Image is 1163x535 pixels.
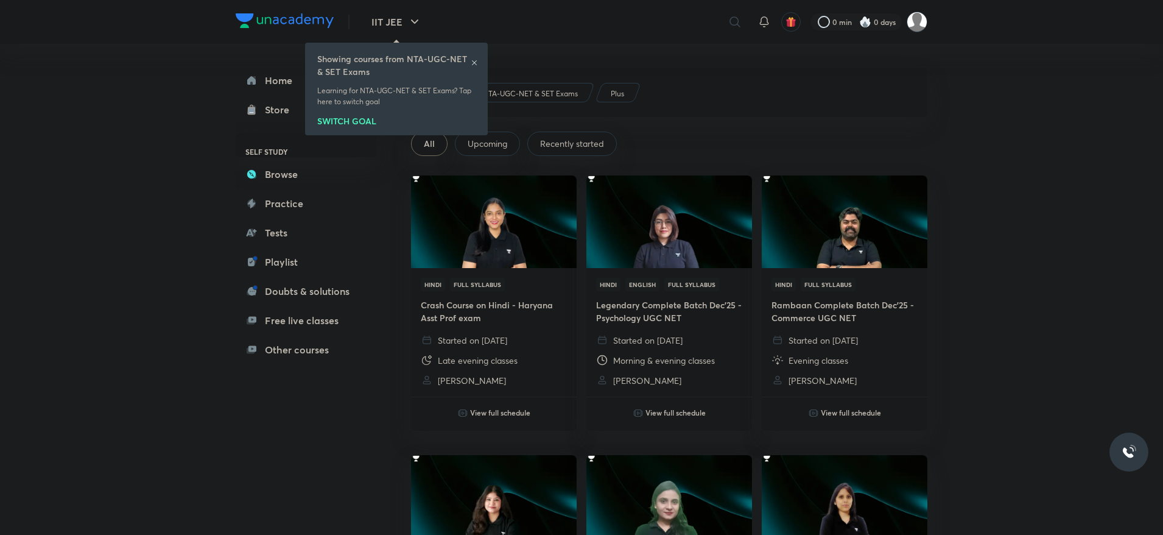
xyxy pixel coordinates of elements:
p: Started on [DATE] [789,334,858,347]
p: Plus [611,88,624,99]
p: Sakshi Singh [438,374,506,387]
a: Plus [609,88,627,99]
a: Free live classes [236,308,377,333]
h6: View full schedule [821,407,881,418]
a: ThumbnailHindiEnglishFull SyllabusLegendary Complete Batch Dec'25 - Psychology UGC NETStarted on ... [586,175,752,397]
a: Browse [236,162,377,186]
span: Full Syllabus [801,278,856,291]
span: Full Syllabus [450,278,505,291]
span: Recently started [540,138,604,150]
img: play [458,408,468,418]
p: NTA-UGC-NET & SET Exams [483,88,578,99]
span: All [424,138,435,150]
a: Tests [236,221,377,245]
h6: Showing courses from NTA-UGC-NET & SET Exams [317,52,471,78]
h4: Crash Course on Hindi - Haryana Asst Prof exam [421,299,567,324]
a: Company Logo [236,13,334,31]
img: play [633,408,643,418]
a: Practice [236,191,377,216]
p: Morning & evening classes [613,354,715,367]
p: Started on [DATE] [438,334,507,347]
span: Hindi [596,278,620,291]
img: streak [859,16,871,28]
div: SWITCH GOAL [317,112,476,126]
span: English [625,278,659,291]
a: Other courses [236,338,377,362]
a: NTA-UGC-NET & SET Exams [481,88,580,99]
a: ThumbnailHindiFull SyllabusRambaan Complete Batch Dec'25 - Commerce UGC NETStarted on [DATE]Eveni... [762,175,927,397]
p: Late evening classes [438,354,518,367]
p: Raghav Wadhwa [789,374,857,387]
span: Hindi [771,278,796,291]
h6: View full schedule [470,407,530,418]
p: Learning for NTA-UGC-NET & SET Exams? Tap here to switch goal [317,85,476,107]
img: Company Logo [236,13,334,28]
img: Thumbnail [760,174,929,269]
img: Thumbnail [585,174,753,269]
span: Upcoming [468,138,507,150]
a: ThumbnailHindiFull SyllabusCrash Course on Hindi - Haryana Asst Prof examStarted on [DATE]Late ev... [411,175,577,397]
p: Evening classes [789,354,848,367]
h4: Rambaan Complete Batch Dec'25 - Commerce UGC NET [771,299,918,324]
a: Playlist [236,250,377,274]
img: Alan Pail.M [907,12,927,32]
h6: View full schedule [645,407,706,418]
a: Store [236,97,377,122]
img: ttu [1122,445,1136,459]
a: Home [236,68,377,93]
span: Full Syllabus [664,278,719,291]
button: IIT JEE [364,10,429,34]
img: Thumbnail [409,174,578,269]
img: avatar [785,16,796,27]
p: Hafsa Malik [613,374,681,387]
h4: Legendary Complete Batch Dec'25 - Psychology UGC NET [596,299,742,324]
p: Started on [DATE] [613,334,683,347]
span: Hindi [421,278,445,291]
a: Doubts & solutions [236,279,377,303]
img: play [809,408,818,418]
button: avatar [781,12,801,32]
div: Store [265,102,297,117]
h6: SELF STUDY [236,141,377,162]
